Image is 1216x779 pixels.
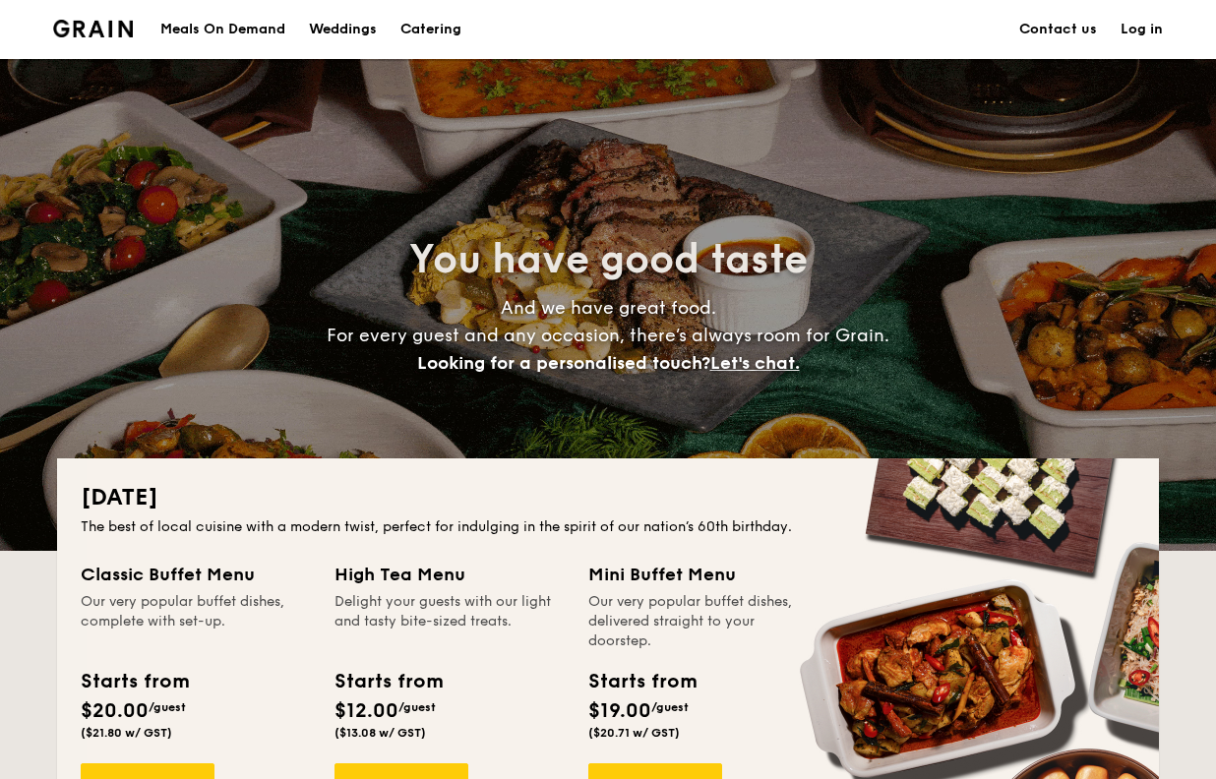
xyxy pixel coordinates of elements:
[327,297,889,374] span: And we have great food. For every guest and any occasion, there’s always room for Grain.
[588,592,819,651] div: Our very popular buffet dishes, delivered straight to your doorstep.
[651,700,689,714] span: /guest
[398,700,436,714] span: /guest
[417,352,710,374] span: Looking for a personalised touch?
[710,352,800,374] span: Let's chat.
[81,667,188,696] div: Starts from
[334,561,565,588] div: High Tea Menu
[334,592,565,651] div: Delight your guests with our light and tasty bite-sized treats.
[81,517,1135,537] div: The best of local cuisine with a modern twist, perfect for indulging in the spirit of our nation’...
[409,236,808,283] span: You have good taste
[334,699,398,723] span: $12.00
[334,726,426,740] span: ($13.08 w/ GST)
[588,699,651,723] span: $19.00
[588,726,680,740] span: ($20.71 w/ GST)
[53,20,133,37] img: Grain
[81,726,172,740] span: ($21.80 w/ GST)
[81,592,311,651] div: Our very popular buffet dishes, complete with set-up.
[588,561,819,588] div: Mini Buffet Menu
[81,699,149,723] span: $20.00
[53,20,133,37] a: Logotype
[81,561,311,588] div: Classic Buffet Menu
[334,667,442,696] div: Starts from
[149,700,186,714] span: /guest
[588,667,696,696] div: Starts from
[81,482,1135,513] h2: [DATE]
